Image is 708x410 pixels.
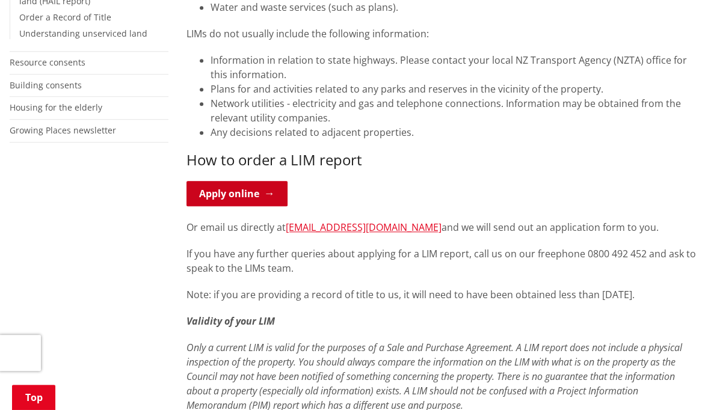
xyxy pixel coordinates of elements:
iframe: Messenger Launcher [653,360,696,403]
a: Housing for the elderly [10,102,102,113]
p: Note: if you are providing a record of title to us, it will need to have been obtained less than ... [186,287,699,302]
p: LIMs do not usually include the following information: [186,26,699,41]
a: Building consents [10,79,82,91]
p: Or email us directly at and we will send out an application form to you. [186,220,699,234]
a: [EMAIL_ADDRESS][DOMAIN_NAME] [286,221,442,234]
a: Growing Places newsletter [10,124,116,136]
a: Understanding unserviced land [19,28,147,39]
a: Order a Record of Title [19,11,111,23]
a: Top [12,385,55,410]
a: Apply online [186,181,288,206]
li: Network utilities - electricity and gas and telephone connections. Information may be obtained fr... [211,96,699,125]
li: Plans for and activities related to any parks and reserves in the vicinity of the property. [211,82,699,96]
li: Information in relation to state highways. Please contact your local NZ Transport Agency (NZTA) o... [211,53,699,82]
a: Resource consents [10,57,85,68]
em: Validity of your LIM [186,314,275,328]
p: If you have any further queries about applying for a LIM report, call us on our freephone 0800 49... [186,246,699,275]
h3: How to order a LIM report [186,151,699,169]
li: Any decisions related to adjacent properties. [211,125,699,139]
